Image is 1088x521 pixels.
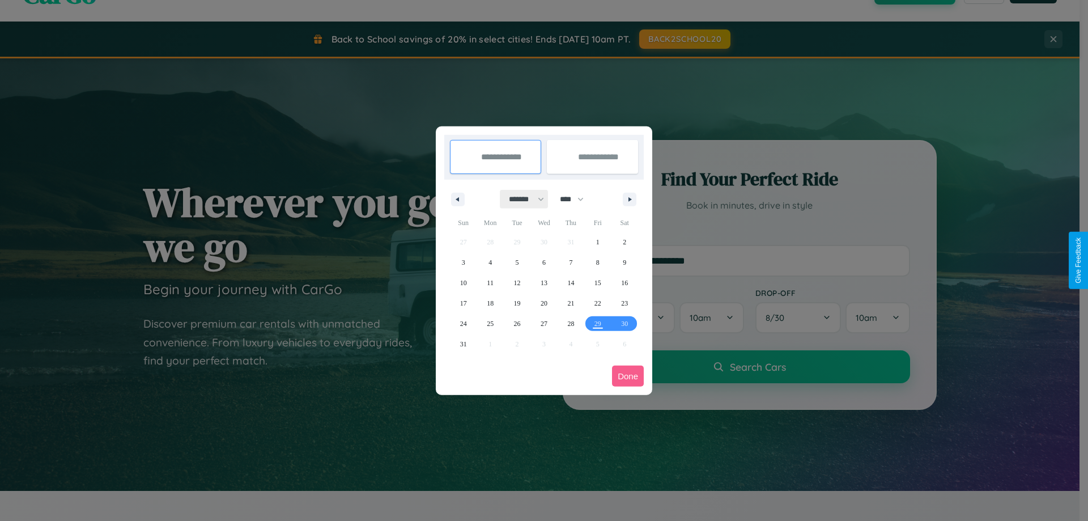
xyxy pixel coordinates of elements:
[450,273,477,293] button: 10
[612,366,644,387] button: Done
[1074,238,1082,283] div: Give Feedback
[623,232,626,252] span: 2
[611,273,638,293] button: 16
[584,214,611,232] span: Fri
[460,314,467,334] span: 24
[450,334,477,354] button: 31
[530,293,557,314] button: 20
[460,273,467,293] span: 10
[558,273,584,293] button: 14
[611,252,638,273] button: 9
[487,293,494,314] span: 18
[558,214,584,232] span: Thu
[611,232,638,252] button: 2
[514,273,521,293] span: 12
[584,252,611,273] button: 8
[558,252,584,273] button: 7
[596,232,600,252] span: 1
[611,314,638,334] button: 30
[504,293,530,314] button: 19
[530,214,557,232] span: Wed
[450,293,477,314] button: 17
[504,252,530,273] button: 5
[621,293,628,314] span: 23
[567,273,574,293] span: 14
[504,314,530,334] button: 26
[584,314,611,334] button: 29
[558,293,584,314] button: 21
[477,314,503,334] button: 25
[450,314,477,334] button: 24
[477,273,503,293] button: 11
[542,252,546,273] span: 6
[611,293,638,314] button: 23
[516,252,519,273] span: 5
[541,314,547,334] span: 27
[584,232,611,252] button: 1
[594,314,601,334] span: 29
[530,314,557,334] button: 27
[530,273,557,293] button: 13
[487,314,494,334] span: 25
[584,273,611,293] button: 15
[530,252,557,273] button: 6
[541,293,547,314] span: 20
[611,214,638,232] span: Sat
[514,293,521,314] span: 19
[567,314,574,334] span: 28
[477,252,503,273] button: 4
[460,334,467,354] span: 31
[596,252,600,273] span: 8
[504,273,530,293] button: 12
[541,273,547,293] span: 13
[621,273,628,293] span: 16
[450,214,477,232] span: Sun
[462,252,465,273] span: 3
[594,273,601,293] span: 15
[623,252,626,273] span: 9
[584,293,611,314] button: 22
[487,273,494,293] span: 11
[569,252,572,273] span: 7
[504,214,530,232] span: Tue
[594,293,601,314] span: 22
[514,314,521,334] span: 26
[460,293,467,314] span: 17
[477,293,503,314] button: 18
[621,314,628,334] span: 30
[558,314,584,334] button: 28
[567,293,574,314] span: 21
[450,252,477,273] button: 3
[488,252,492,273] span: 4
[477,214,503,232] span: Mon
